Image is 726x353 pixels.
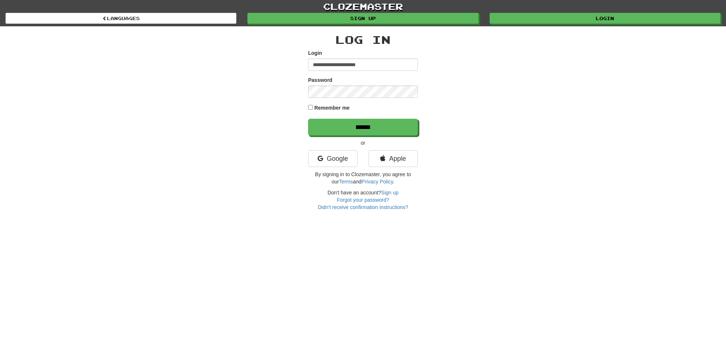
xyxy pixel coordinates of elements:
[308,171,418,185] p: By signing in to Clozemaster, you agree to our and .
[490,13,721,24] a: Login
[308,76,332,84] label: Password
[247,13,478,24] a: Sign up
[337,197,389,203] a: Forgot your password?
[308,189,418,211] div: Don't have an account?
[308,34,418,46] h2: Log In
[308,139,418,147] p: or
[308,150,358,167] a: Google
[362,179,393,185] a: Privacy Policy
[5,13,236,24] a: Languages
[308,49,322,57] label: Login
[368,150,418,167] a: Apple
[381,190,398,196] a: Sign up
[339,179,353,185] a: Terms
[314,104,350,111] label: Remember me
[318,204,408,210] a: Didn't receive confirmation instructions?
